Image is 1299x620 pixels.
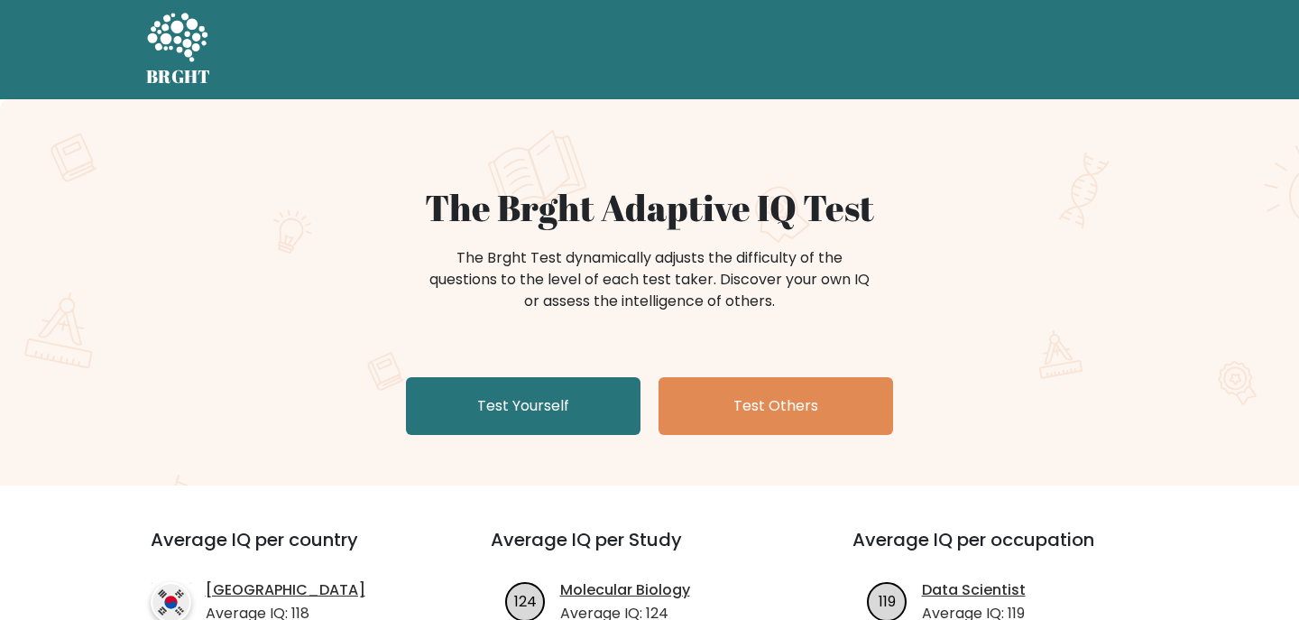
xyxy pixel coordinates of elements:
h3: Average IQ per Study [491,529,809,572]
h1: The Brght Adaptive IQ Test [209,186,1090,229]
a: [GEOGRAPHIC_DATA] [206,579,365,601]
a: Molecular Biology [560,579,690,601]
a: BRGHT [146,7,211,92]
h3: Average IQ per country [151,529,426,572]
h5: BRGHT [146,66,211,88]
div: The Brght Test dynamically adjusts the difficulty of the questions to the level of each test take... [424,247,875,312]
a: Test Others [659,377,893,435]
a: Test Yourself [406,377,640,435]
text: 124 [514,590,537,611]
text: 119 [879,590,896,611]
a: Data Scientist [922,579,1026,601]
h3: Average IQ per occupation [852,529,1171,572]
